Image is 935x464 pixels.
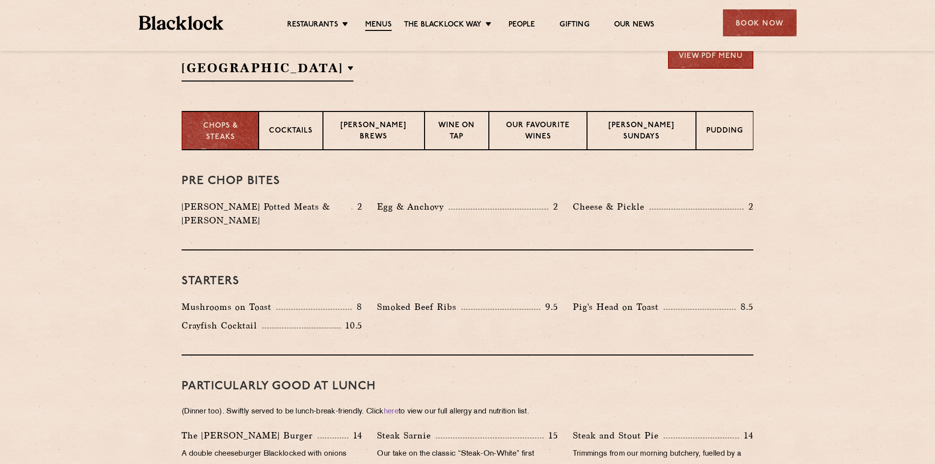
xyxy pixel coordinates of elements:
[384,408,399,415] a: here
[544,429,558,442] p: 15
[182,380,753,393] h3: PARTICULARLY GOOD AT LUNCH
[573,200,649,214] p: Cheese & Pickle
[548,200,558,213] p: 2
[333,120,414,143] p: [PERSON_NAME] Brews
[560,20,589,30] a: Gifting
[736,300,753,313] p: 8.5
[508,20,535,30] a: People
[182,405,753,419] p: (Dinner too). Swiftly served to be lunch-break-friendly. Click to view our full allergy and nutri...
[706,126,743,138] p: Pudding
[540,300,558,313] p: 9.5
[352,300,362,313] p: 8
[182,429,318,442] p: The [PERSON_NAME] Burger
[499,120,577,143] p: Our favourite wines
[377,429,436,442] p: Steak Sarnie
[365,20,392,31] a: Menus
[614,20,655,30] a: Our News
[573,300,664,314] p: Pig's Head on Toast
[192,121,248,143] p: Chops & Steaks
[573,429,664,442] p: Steak and Stout Pie
[352,200,362,213] p: 2
[182,300,276,314] p: Mushrooms on Toast
[435,120,479,143] p: Wine on Tap
[287,20,338,30] a: Restaurants
[182,200,351,227] p: [PERSON_NAME] Potted Meats & [PERSON_NAME]
[182,319,262,332] p: Crayfish Cocktail
[348,429,363,442] p: 14
[182,59,353,82] h2: [GEOGRAPHIC_DATA]
[269,126,313,138] p: Cocktails
[404,20,481,30] a: The Blacklock Way
[377,300,461,314] p: Smoked Beef Ribs
[723,9,797,36] div: Book Now
[597,120,686,143] p: [PERSON_NAME] Sundays
[182,175,753,188] h3: Pre Chop Bites
[341,319,362,332] p: 10.5
[377,200,449,214] p: Egg & Anchovy
[739,429,753,442] p: 14
[744,200,753,213] p: 2
[139,16,224,30] img: BL_Textured_Logo-footer-cropped.svg
[668,42,753,69] a: View PDF Menu
[182,275,753,288] h3: Starters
